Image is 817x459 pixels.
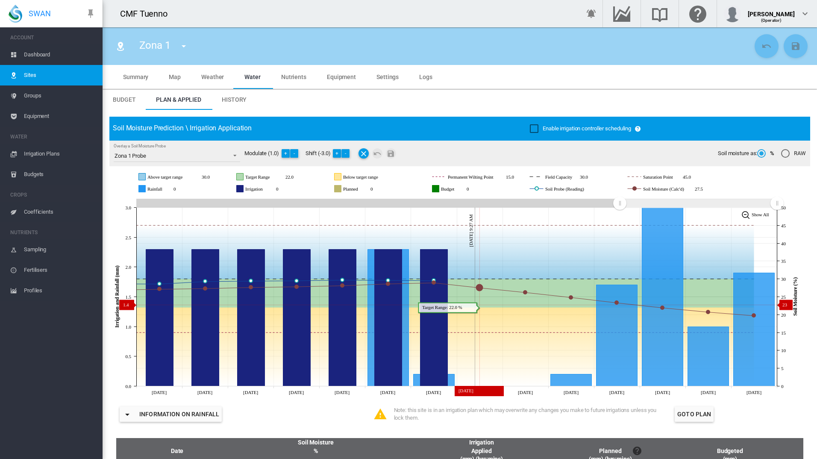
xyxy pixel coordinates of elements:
[333,149,341,158] button: +
[784,34,808,58] button: Save Changes
[158,282,161,285] circle: Soil Probe (Reading) Thu 07 Aug, 2025 28.564
[126,324,132,330] tspan: 1.0
[530,173,602,181] g: Field Capacity
[706,310,710,314] circle: Soil Moisture (Calc'd) Tue 19 Aug, 2025 20.7
[289,390,304,395] tspan: [DATE]
[113,96,135,103] span: Budget
[368,250,409,386] g: Rainfall Tue 12 Aug, 2025 2.3
[146,250,173,386] g: Irrigation Thu 07 Aug, 2025 2.3
[335,185,385,193] g: Planned
[295,285,298,288] circle: Soil Moisture (Calc'd) Sun 10 Aug, 2025 27.8
[243,390,258,395] tspan: [DATE]
[642,208,683,386] g: Rainfall Mon 18 Aug, 2025 3
[746,390,761,395] tspan: [DATE]
[24,260,96,280] span: Fertilisers
[24,65,96,85] span: Sites
[244,148,306,159] div: Modulate (1.0)
[281,74,306,80] span: Nutrients
[139,39,170,51] span: Zona 1
[420,250,448,386] g: Irrigation Wed 13 Aug, 2025 2.3
[628,185,716,193] g: Soil Moisture (Calc'd)
[112,38,129,55] button: Click to go to list of Sites
[156,96,201,103] span: Plan & Applied
[203,287,207,290] circle: Soil Moisture (Calc'd) Fri 08 Aug, 2025 27.3
[24,44,96,65] span: Dashboard
[126,294,132,300] tspan: 1.5
[781,348,786,353] tspan: 10
[530,185,617,193] g: Soil Probe (Reading)
[386,282,390,285] circle: Soil Moisture (Calc'd) Tue 12 Aug, 2025 28.6
[249,279,253,282] circle: Soil Probe (Reading) Sat 09 Aug, 2025 29.386000000000003
[9,5,22,23] img: SWAN-Landscape-Logo-Colour-drop.png
[551,374,592,386] g: Rainfall Sat 16 Aug, 2025 0.2
[359,148,369,159] button: Remove
[386,279,390,282] circle: Soil Probe (Reading) Tue 12 Aug, 2025 29.598
[158,287,161,291] circle: Soil Moisture (Calc'd) Thu 07 Aug, 2025 27.1
[126,354,132,359] tspan: 0.5
[781,259,786,264] tspan: 35
[126,235,132,240] tspan: 2.5
[85,9,96,19] md-icon: icon-pin
[237,173,300,181] g: Target Range
[10,31,96,44] span: ACCOUNT
[597,285,638,386] g: Rainfall Sun 17 Aug, 2025 1.7
[583,5,600,22] button: icon-bell-ring
[649,9,670,19] md-icon: Search the knowledge base
[586,9,597,19] md-icon: icon-bell-ring
[380,390,395,395] tspan: [DATE]
[734,273,775,386] g: Rainfall Wed 20 Aug, 2025 1.9
[222,96,247,103] span: History
[800,9,810,19] md-icon: icon-chevron-down
[341,149,350,158] button: -
[375,250,402,386] g: Irrigation Tue 12 Aug, 2025 2.3
[10,130,96,144] span: WATER
[126,265,132,270] tspan: 2.0
[432,185,482,193] g: Budget
[791,41,801,51] md-icon: icon-content-save
[757,150,774,158] md-radio-button: %
[414,374,455,386] g: Rainfall Wed 13 Aug, 2025 0.2
[24,85,96,106] span: Groups
[282,149,290,158] button: +
[655,390,670,395] tspan: [DATE]
[781,223,786,228] tspan: 45
[476,285,482,291] circle: Soil Moisture (Calc'd) Thu 14 Aug, 2025 27.5
[113,124,252,132] span: Soil Moisture Prediction \ Irrigation Application
[781,150,806,158] md-radio-button: RAW
[120,8,175,20] div: CMF Tuenno
[115,41,126,51] md-icon: icon-map-marker-radius
[126,205,132,210] tspan: 3.0
[114,149,240,162] md-select: Overlay a Soil Moisture Probe: Zona 1 Probe
[688,9,708,19] md-icon: Click here for help
[139,173,217,181] g: Above target range
[372,148,382,159] md-icon: icon-undo
[752,212,769,217] tspan: Show All
[609,390,624,395] tspan: [DATE]
[203,280,207,283] circle: Soil Probe (Reading) Fri 08 Aug, 2025 29.260000000000005
[530,125,631,133] md-checkbox: Enable irrigation controller scheduling
[792,277,798,316] tspan: Soil Moisture (%)
[752,314,755,317] circle: Soil Moisture (Calc'd) Wed 20 Aug, 2025 19.7
[115,153,146,159] div: Zona 1 Probe
[249,285,253,289] circle: Soil Moisture (Calc'd) Sat 09 Aug, 2025 27.6
[781,366,784,371] tspan: 5
[376,74,399,80] span: Settings
[24,144,96,164] span: Irrigation Plans
[24,202,96,222] span: Coefficients
[175,38,192,55] button: icon-menu-down
[192,250,219,386] g: Irrigation Fri 08 Aug, 2025 2.3
[770,196,785,211] g: Zoom chart using cursor arrows
[781,384,784,389] tspan: 0
[10,188,96,202] span: CROPS
[472,390,487,395] tspan: [DATE]
[781,241,786,246] tspan: 40
[329,250,356,386] g: Irrigation Mon 11 Aug, 2025 2.3
[523,291,527,294] circle: Soil Moisture (Calc'd) Fri 15 Aug, 2025 26.2
[335,173,411,181] g: Below target range
[123,74,148,80] span: Summary
[675,406,714,422] button: Goto Plan
[295,279,298,282] circle: Soil Probe (Reading) Sun 10 Aug, 2025 29.480000000000004
[761,18,782,23] span: (Operator)
[327,74,356,80] span: Equipment
[238,250,265,386] g: Irrigation Sat 09 Aug, 2025 2.3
